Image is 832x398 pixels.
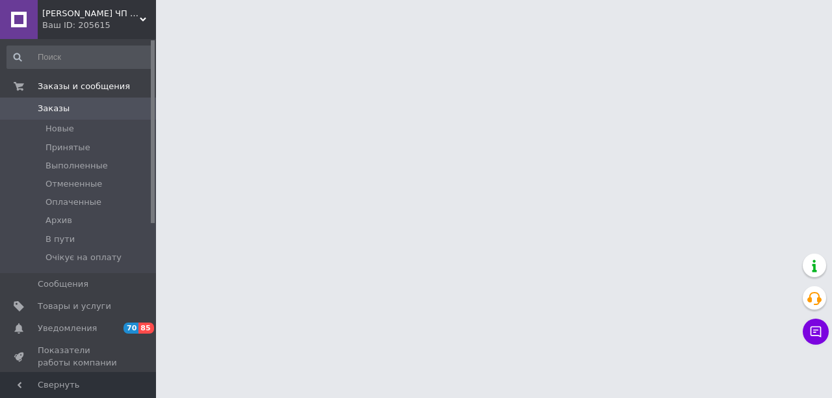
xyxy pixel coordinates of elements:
span: Терещенко ЧП — хозтовары, садово-огородный инвентарь, кухонные принадлежности оптом [42,8,140,20]
span: Выполненные [45,160,108,172]
div: Ваш ID: 205615 [42,20,156,31]
span: Новые [45,123,74,135]
span: Сообщения [38,278,88,290]
span: Товары и услуги [38,300,111,312]
span: Показатели работы компании [38,345,120,368]
span: Архив [45,215,72,226]
span: Принятые [45,142,90,153]
span: Заказы и сообщения [38,81,130,92]
span: Отмененные [45,178,102,190]
span: Уведомления [38,323,97,334]
button: Чат с покупателем [803,319,829,345]
span: 70 [123,323,138,334]
input: Поиск [6,46,153,69]
span: В пути [45,233,75,245]
span: Очікує на оплату [45,252,122,263]
span: Заказы [38,103,70,114]
span: Оплаченные [45,196,101,208]
span: 85 [138,323,153,334]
